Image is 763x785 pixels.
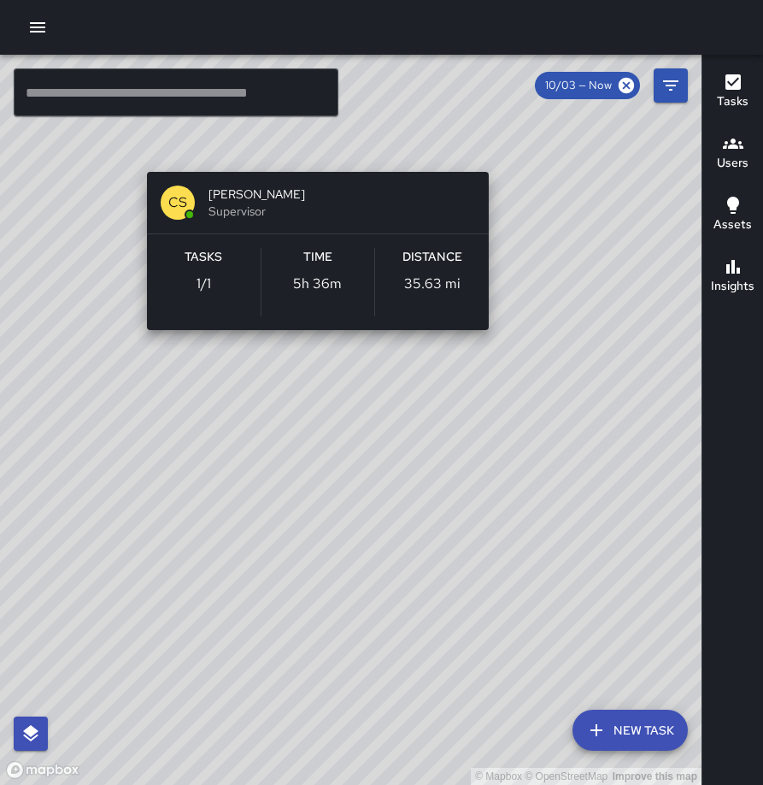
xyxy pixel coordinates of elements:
button: Users [702,123,763,185]
button: CS[PERSON_NAME]SupervisorTasks1/1Time5h 36mDistance35.63 mi [147,172,489,330]
button: Tasks [702,62,763,123]
h6: Insights [711,277,754,296]
h6: Users [717,154,748,173]
h6: Time [303,248,332,267]
button: New Task [572,710,688,751]
button: Assets [702,185,763,246]
span: Supervisor [208,203,475,220]
span: [PERSON_NAME] [208,186,475,203]
h6: Assets [713,215,752,234]
p: CS [168,192,187,213]
h6: Distance [402,248,462,267]
h6: Tasks [717,92,748,111]
div: 10/03 — Now [535,72,640,99]
p: 5h 36m [293,274,342,294]
button: Filters [654,68,688,103]
button: Insights [702,246,763,308]
p: 35.63 mi [404,274,461,294]
span: 10/03 — Now [535,77,622,94]
h6: Tasks [185,248,222,267]
p: 1 / 1 [197,274,211,294]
